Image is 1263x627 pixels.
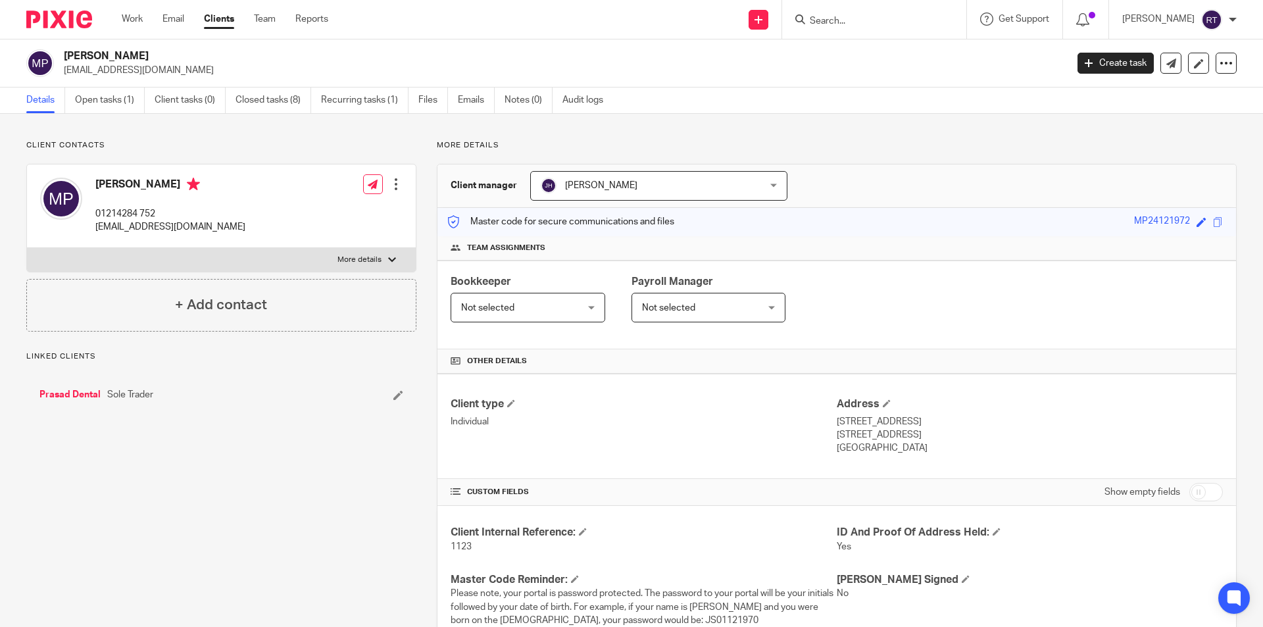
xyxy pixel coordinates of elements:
h4: Client type [451,397,837,411]
a: Notes (0) [505,88,553,113]
a: Clients [204,13,234,26]
span: Get Support [999,14,1049,24]
a: Files [418,88,448,113]
h4: Client Internal Reference: [451,526,837,539]
h3: Client manager [451,179,517,192]
p: 01214284 752 [95,207,245,220]
a: Client tasks (0) [155,88,226,113]
a: Open tasks (1) [75,88,145,113]
a: Audit logs [562,88,613,113]
span: Please note, your portal is password protected. The password to your portal will be your initials... [451,589,833,625]
a: Create task [1077,53,1154,74]
a: Details [26,88,65,113]
h4: + Add contact [175,295,267,315]
p: Client contacts [26,140,416,151]
p: [STREET_ADDRESS] [837,428,1223,441]
h2: [PERSON_NAME] [64,49,859,63]
p: Individual [451,415,837,428]
h4: [PERSON_NAME] Signed [837,573,1223,587]
img: svg%3E [541,178,557,193]
span: Yes [837,542,851,551]
i: Primary [187,178,200,191]
span: Sole Trader [107,388,153,401]
div: MP24121972 [1134,214,1190,230]
h4: CUSTOM FIELDS [451,487,837,497]
h4: ID And Proof Of Address Held: [837,526,1223,539]
span: Not selected [461,303,514,313]
p: [STREET_ADDRESS] [837,415,1223,428]
p: Linked clients [26,351,416,362]
img: svg%3E [40,178,82,220]
a: Email [162,13,184,26]
input: Search [808,16,927,28]
span: [PERSON_NAME] [565,181,637,190]
span: No [837,589,849,598]
a: Work [122,13,143,26]
span: Other details [467,356,527,366]
a: Team [254,13,276,26]
a: Recurring tasks (1) [321,88,409,113]
span: Payroll Manager [631,276,713,287]
label: Show empty fields [1104,486,1180,499]
a: Emails [458,88,495,113]
p: Master code for secure communications and files [447,215,674,228]
span: 1123 [451,542,472,551]
span: Not selected [642,303,695,313]
img: svg%3E [26,49,54,77]
a: Closed tasks (8) [235,88,311,113]
a: Reports [295,13,328,26]
p: [EMAIL_ADDRESS][DOMAIN_NAME] [64,64,1058,77]
img: svg%3E [1201,9,1222,30]
a: Prasad Dental [39,388,101,401]
p: [PERSON_NAME] [1122,13,1195,26]
h4: [PERSON_NAME] [95,178,245,194]
span: Team assignments [467,243,545,253]
p: [GEOGRAPHIC_DATA] [837,441,1223,455]
p: More details [337,255,382,265]
h4: Master Code Reminder: [451,573,837,587]
img: Pixie [26,11,92,28]
span: Bookkeeper [451,276,511,287]
p: [EMAIL_ADDRESS][DOMAIN_NAME] [95,220,245,234]
p: More details [437,140,1237,151]
h4: Address [837,397,1223,411]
